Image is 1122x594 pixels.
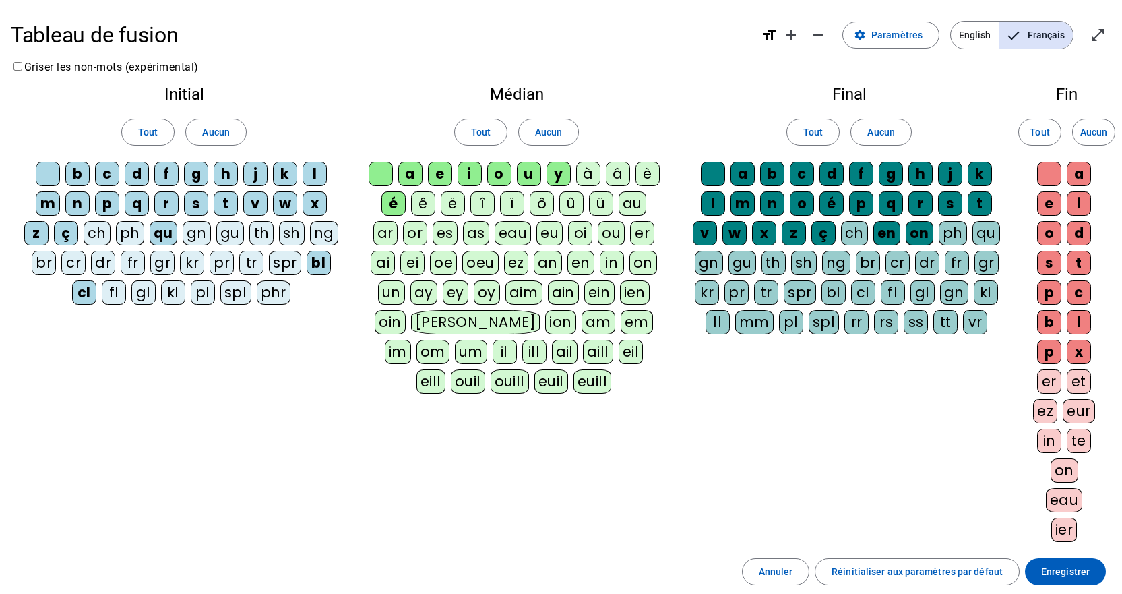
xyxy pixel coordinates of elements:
[842,22,939,49] button: Paramètres
[583,340,613,364] div: aill
[735,310,774,334] div: mm
[443,280,468,305] div: ey
[462,251,499,275] div: oeu
[722,221,747,245] div: w
[1051,458,1078,483] div: on
[759,564,793,580] span: Annuler
[945,251,969,275] div: fr
[621,310,653,334] div: em
[972,221,1000,245] div: qu
[310,221,338,245] div: ng
[760,191,784,216] div: n
[760,162,784,186] div: b
[161,280,185,305] div: kl
[249,221,274,245] div: th
[933,310,958,334] div: tt
[1037,429,1061,453] div: in
[433,221,458,245] div: es
[534,369,568,394] div: euil
[791,251,817,275] div: sh
[906,221,933,245] div: on
[786,119,840,146] button: Tout
[885,251,910,275] div: cr
[752,221,776,245] div: x
[1037,251,1061,275] div: s
[908,162,933,186] div: h
[974,280,998,305] div: kl
[728,251,756,275] div: gu
[154,191,179,216] div: r
[819,162,844,186] div: d
[850,119,911,146] button: Aucun
[1046,488,1083,512] div: eau
[138,124,158,140] span: Tout
[180,251,204,275] div: kr
[303,191,327,216] div: x
[939,221,967,245] div: ph
[1067,221,1091,245] div: d
[273,191,297,216] div: w
[184,191,208,216] div: s
[279,221,305,245] div: sh
[803,124,823,140] span: Tout
[373,221,398,245] div: ar
[154,162,179,186] div: f
[821,280,846,305] div: bl
[782,221,806,245] div: z
[36,191,60,216] div: m
[547,162,571,186] div: y
[11,61,199,73] label: Griser les non-mots (expérimental)
[91,251,115,275] div: dr
[1033,399,1057,423] div: ez
[879,162,903,186] div: g
[790,191,814,216] div: o
[385,340,411,364] div: im
[243,191,268,216] div: v
[54,221,78,245] div: ç
[534,251,562,275] div: an
[915,251,939,275] div: dr
[841,221,868,245] div: ch
[504,251,528,275] div: ez
[95,162,119,186] div: c
[950,21,1073,49] mat-button-toggle-group: Language selection
[13,62,22,71] input: Griser les non-mots (expérimental)
[1033,86,1100,102] h2: Fin
[65,162,90,186] div: b
[202,124,229,140] span: Aucun
[559,191,584,216] div: û
[65,191,90,216] div: n
[761,27,778,43] mat-icon: format_size
[303,162,327,186] div: l
[536,221,563,245] div: eu
[1072,119,1115,146] button: Aucun
[1037,191,1061,216] div: e
[1025,558,1106,585] button: Enregistrer
[811,221,836,245] div: ç
[851,280,875,305] div: cl
[1030,124,1049,140] span: Tout
[630,221,654,245] div: er
[517,162,541,186] div: u
[867,124,894,140] span: Aucun
[548,280,580,305] div: ain
[257,280,291,305] div: phr
[22,86,346,102] h2: Initial
[1063,399,1095,423] div: eur
[856,251,880,275] div: br
[495,221,532,245] div: eau
[582,310,615,334] div: am
[809,310,840,334] div: spl
[84,221,111,245] div: ch
[214,191,238,216] div: t
[24,221,49,245] div: z
[706,310,730,334] div: ll
[1067,429,1091,453] div: te
[552,340,578,364] div: ail
[1037,369,1061,394] div: er
[471,124,491,140] span: Tout
[999,22,1073,49] span: Français
[854,29,866,41] mat-icon: settings
[1037,280,1061,305] div: p
[1067,310,1091,334] div: l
